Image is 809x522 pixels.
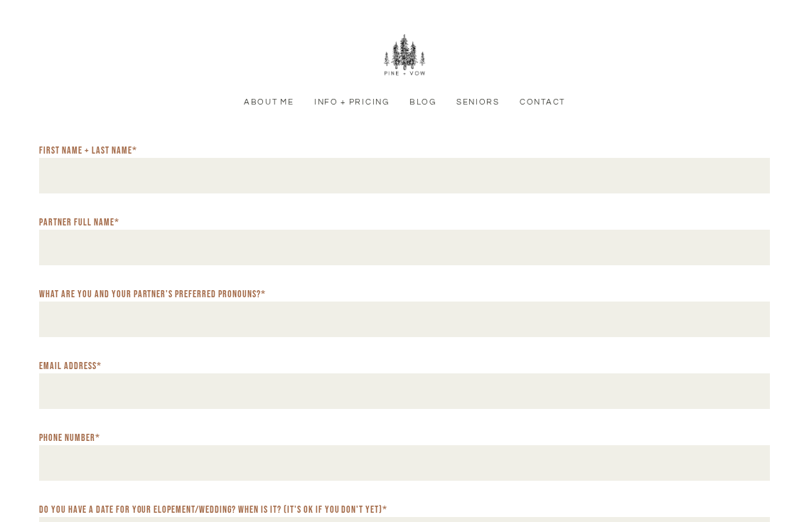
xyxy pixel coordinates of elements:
a: Info + Pricing [308,96,396,109]
img: Pine + Vow [383,34,426,77]
a: About Me [237,96,301,109]
label: Phone Number [39,432,100,444]
label: First Name + Last Name [39,144,137,157]
a: Seniors [450,96,506,109]
label: Partner Full Name [39,216,119,229]
label: Email address [39,360,102,373]
label: What are you and your partner's preferred pronouns? [39,288,266,301]
a: Blog [403,96,443,109]
a: Contact [513,96,572,109]
label: Do you have a date for your elopement/wedding? When is it? (It's ok if you don't yet) [39,504,387,516]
